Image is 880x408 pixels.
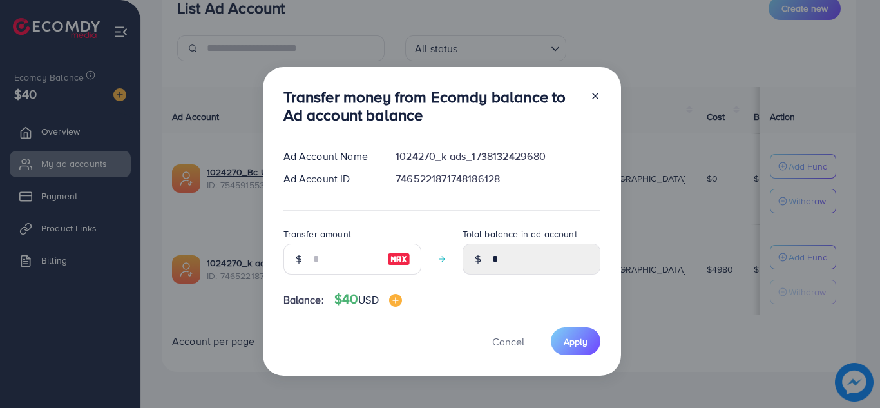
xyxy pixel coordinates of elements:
[387,251,410,267] img: image
[358,293,378,307] span: USD
[385,171,610,186] div: 7465221871748186128
[564,335,588,348] span: Apply
[273,171,386,186] div: Ad Account ID
[385,149,610,164] div: 1024270_k ads_1738132429680
[476,327,540,355] button: Cancel
[334,291,402,307] h4: $40
[492,335,524,349] span: Cancel
[463,228,577,240] label: Total balance in ad account
[551,327,600,355] button: Apply
[283,88,580,125] h3: Transfer money from Ecomdy balance to Ad account balance
[283,228,351,240] label: Transfer amount
[389,294,402,307] img: image
[273,149,386,164] div: Ad Account Name
[283,293,324,307] span: Balance:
